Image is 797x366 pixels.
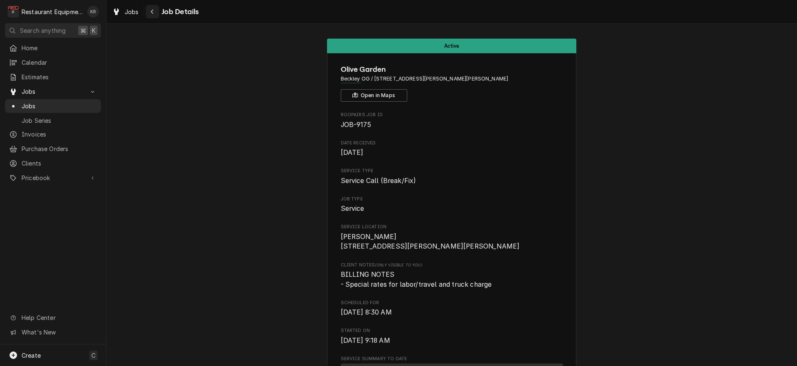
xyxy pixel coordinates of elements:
[341,168,563,174] span: Service Type
[341,308,392,316] span: [DATE] 8:30 AM
[341,300,563,317] div: Scheduled For
[341,205,364,212] span: Service
[341,262,563,290] div: [object Object]
[341,196,563,203] span: Job Type
[341,233,520,251] span: [PERSON_NAME] [STREET_ADDRESS][PERSON_NAME][PERSON_NAME]
[341,140,563,158] div: Date Received
[22,102,97,110] span: Jobs
[5,23,101,38] button: Search anything⌘K
[341,327,563,334] span: Started On
[5,70,101,84] a: Estimates
[341,64,563,102] div: Client Information
[341,196,563,214] div: Job Type
[341,337,390,344] span: [DATE] 9:18 AM
[341,177,416,185] span: Service Call (Break/Fix)
[22,159,97,168] span: Clients
[109,5,142,19] a: Jobs
[5,114,101,127] a: Job Series
[341,75,563,83] span: Address
[341,204,563,214] span: Job Type
[22,173,84,182] span: Pricebook
[341,64,563,75] span: Name
[20,26,66,35] span: Search anything
[341,232,563,251] span: Service Location
[375,263,422,267] span: (Only Visible to You)
[341,327,563,345] div: Started On
[22,87,84,96] span: Jobs
[341,148,563,158] span: Date Received
[341,271,492,288] span: BILLING NOTES - Special rates for labor/travel and truck charge
[7,6,19,17] div: R
[341,140,563,146] span: Date Received
[5,311,101,325] a: Go to Help Center
[159,6,199,17] span: Job Details
[22,313,96,322] span: Help Center
[7,6,19,17] div: Restaurant Equipment Diagnostics's Avatar
[341,224,563,230] span: Service Location
[341,121,371,129] span: JOB-9175
[22,328,96,337] span: What's New
[87,6,99,17] div: KR
[91,351,96,360] span: C
[22,58,97,67] span: Calendar
[341,300,563,306] span: Scheduled For
[341,176,563,186] span: Service Type
[341,112,563,118] span: Roopairs Job ID
[341,262,563,268] span: Client Notes
[341,336,563,346] span: Started On
[341,168,563,185] div: Service Type
[125,7,139,16] span: Jobs
[341,89,407,102] button: Open in Maps
[5,99,101,113] a: Jobs
[341,224,563,251] div: Service Location
[5,85,101,98] a: Go to Jobs
[5,56,101,69] a: Calendar
[5,142,101,156] a: Purchase Orders
[22,130,97,139] span: Invoices
[341,112,563,129] div: Roopairs Job ID
[341,149,364,156] span: [DATE]
[341,120,563,130] span: Roopairs Job ID
[80,26,86,35] span: ⌘
[444,43,460,49] span: Active
[22,44,97,52] span: Home
[22,116,97,125] span: Job Series
[341,356,563,362] span: Service Summary To Date
[5,156,101,170] a: Clients
[22,7,83,16] div: Restaurant Equipment Diagnostics
[22,352,41,359] span: Create
[5,325,101,339] a: Go to What's New
[146,5,159,18] button: Navigate back
[22,144,97,153] span: Purchase Orders
[5,127,101,141] a: Invoices
[341,307,563,317] span: Scheduled For
[5,41,101,55] a: Home
[92,26,96,35] span: K
[341,270,563,289] span: [object Object]
[327,39,576,53] div: Status
[5,171,101,185] a: Go to Pricebook
[87,6,99,17] div: Kelli Robinette's Avatar
[22,73,97,81] span: Estimates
